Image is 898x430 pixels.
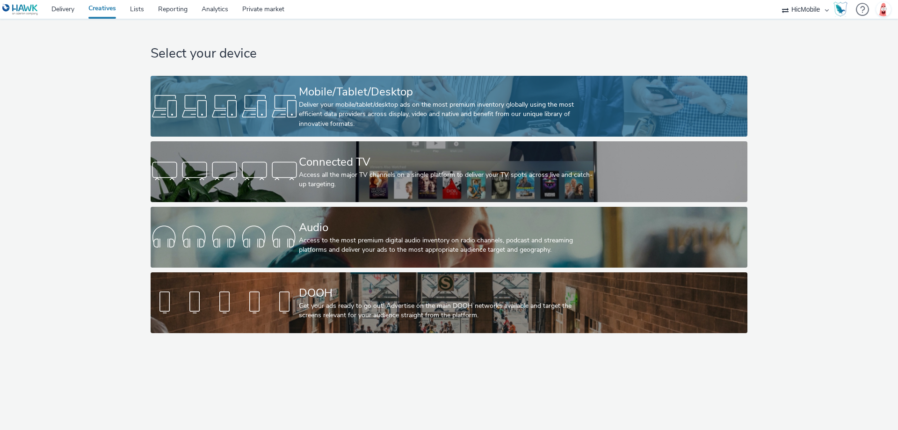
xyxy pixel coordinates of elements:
a: AudioAccess to the most premium digital audio inventory on radio channels, podcast and streaming ... [151,207,747,268]
div: Deliver your mobile/tablet/desktop ads on the most premium inventory globally using the most effi... [299,100,595,129]
div: Access to the most premium digital audio inventory on radio channels, podcast and streaming platf... [299,236,595,255]
div: Mobile/Tablet/Desktop [299,84,595,100]
img: Giovanni Strada [876,2,891,16]
div: Audio [299,219,595,236]
div: Access all the major TV channels on a single platform to deliver your TV spots across live and ca... [299,170,595,189]
a: Connected TVAccess all the major TV channels on a single platform to deliver your TV spots across... [151,141,747,202]
div: Get your ads ready to go out! Advertise on the main DOOH networks available and target the screen... [299,301,595,321]
img: undefined Logo [2,4,38,15]
a: DOOHGet your ads ready to go out! Advertise on the main DOOH networks available and target the sc... [151,272,747,333]
img: Hawk Academy [833,2,847,17]
div: DOOH [299,285,595,301]
h1: Select your device [151,45,747,63]
a: Hawk Academy [833,2,851,17]
a: Mobile/Tablet/DesktopDeliver your mobile/tablet/desktop ads on the most premium inventory globall... [151,76,747,137]
div: Connected TV [299,154,595,170]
